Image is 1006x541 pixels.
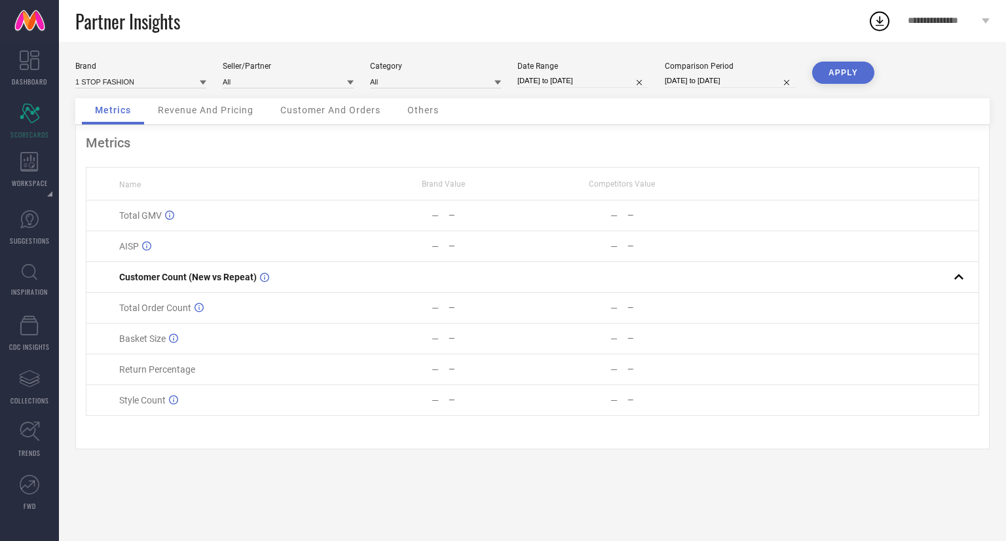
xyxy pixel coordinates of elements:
[24,501,36,511] span: FWD
[119,364,195,375] span: Return Percentage
[432,241,439,252] div: —
[627,396,711,405] div: —
[610,395,618,405] div: —
[449,334,532,343] div: —
[610,241,618,252] div: —
[449,242,532,251] div: —
[432,210,439,221] div: —
[10,130,49,140] span: SCORECARDS
[75,62,206,71] div: Brand
[449,365,532,374] div: —
[119,241,139,252] span: AISP
[610,210,618,221] div: —
[18,448,41,458] span: TRENDS
[627,303,711,312] div: —
[449,211,532,220] div: —
[9,342,50,352] span: CDC INSIGHTS
[119,303,191,313] span: Total Order Count
[12,77,47,86] span: DASHBOARD
[589,179,655,189] span: Competitors Value
[449,303,532,312] div: —
[280,105,381,115] span: Customer And Orders
[627,334,711,343] div: —
[610,303,618,313] div: —
[95,105,131,115] span: Metrics
[11,287,48,297] span: INSPIRATION
[407,105,439,115] span: Others
[665,62,796,71] div: Comparison Period
[812,62,874,84] button: APPLY
[432,364,439,375] div: —
[119,395,166,405] span: Style Count
[610,333,618,344] div: —
[119,210,162,221] span: Total GMV
[627,365,711,374] div: —
[449,396,532,405] div: —
[158,105,253,115] span: Revenue And Pricing
[10,236,50,246] span: SUGGESTIONS
[12,178,48,188] span: WORKSPACE
[868,9,891,33] div: Open download list
[432,395,439,405] div: —
[627,242,711,251] div: —
[422,179,465,189] span: Brand Value
[119,272,257,282] span: Customer Count (New vs Repeat)
[223,62,354,71] div: Seller/Partner
[517,62,648,71] div: Date Range
[75,8,180,35] span: Partner Insights
[610,364,618,375] div: —
[432,333,439,344] div: —
[119,180,141,189] span: Name
[627,211,711,220] div: —
[10,396,49,405] span: COLLECTIONS
[517,74,648,88] input: Select date range
[432,303,439,313] div: —
[665,74,796,88] input: Select comparison period
[119,333,166,344] span: Basket Size
[86,135,979,151] div: Metrics
[370,62,501,71] div: Category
